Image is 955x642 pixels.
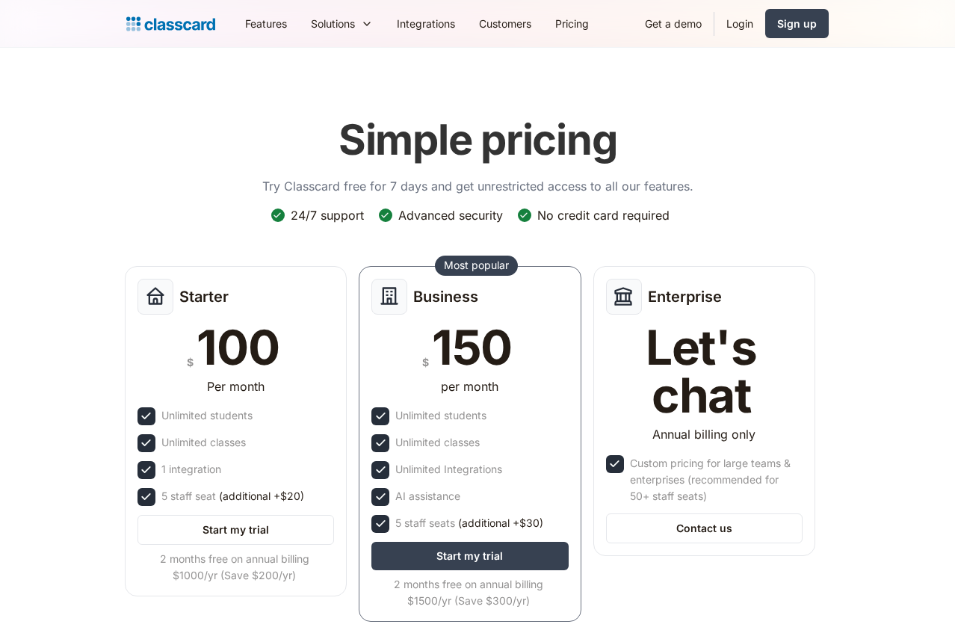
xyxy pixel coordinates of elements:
[187,353,194,371] div: $
[458,515,543,531] span: (additional +$30)
[219,488,304,504] span: (additional +$20)
[765,9,829,38] a: Sign up
[395,515,543,531] div: 5 staff seats
[432,324,512,371] div: 150
[137,551,331,584] div: 2 months free on annual billing $1000/yr (Save $200/yr)
[385,7,467,40] a: Integrations
[395,488,460,504] div: AI assistance
[422,353,429,371] div: $
[233,7,299,40] a: Features
[395,461,502,478] div: Unlimited Integrations
[262,177,693,195] p: Try Classcard free for 7 days and get unrestricted access to all our features.
[291,207,364,223] div: 24/7 support
[652,425,755,443] div: Annual billing only
[633,7,714,40] a: Get a demo
[137,515,334,545] a: Start my trial
[161,434,246,451] div: Unlimited classes
[197,324,279,371] div: 100
[207,377,265,395] div: Per month
[371,542,568,570] a: Start my trial
[648,288,722,306] h2: Enterprise
[339,115,617,165] h1: Simple pricing
[126,13,215,34] a: Logo
[161,407,253,424] div: Unlimited students
[311,16,355,31] div: Solutions
[777,16,817,31] div: Sign up
[179,288,229,306] h2: Starter
[606,513,803,543] a: Contact us
[398,207,503,223] div: Advanced security
[299,7,385,40] div: Solutions
[467,7,543,40] a: Customers
[395,434,480,451] div: Unlimited classes
[161,461,221,478] div: 1 integration
[441,377,498,395] div: per month
[537,207,670,223] div: No credit card required
[413,288,478,306] h2: Business
[444,258,509,273] div: Most popular
[630,455,800,504] div: Custom pricing for large teams & enterprises (recommended for 50+ staff seats)
[161,488,304,504] div: 5 staff seat
[543,7,601,40] a: Pricing
[606,324,797,419] div: Let's chat
[714,7,765,40] a: Login
[395,407,486,424] div: Unlimited students
[371,576,565,609] div: 2 months free on annual billing $1500/yr (Save $300/yr)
